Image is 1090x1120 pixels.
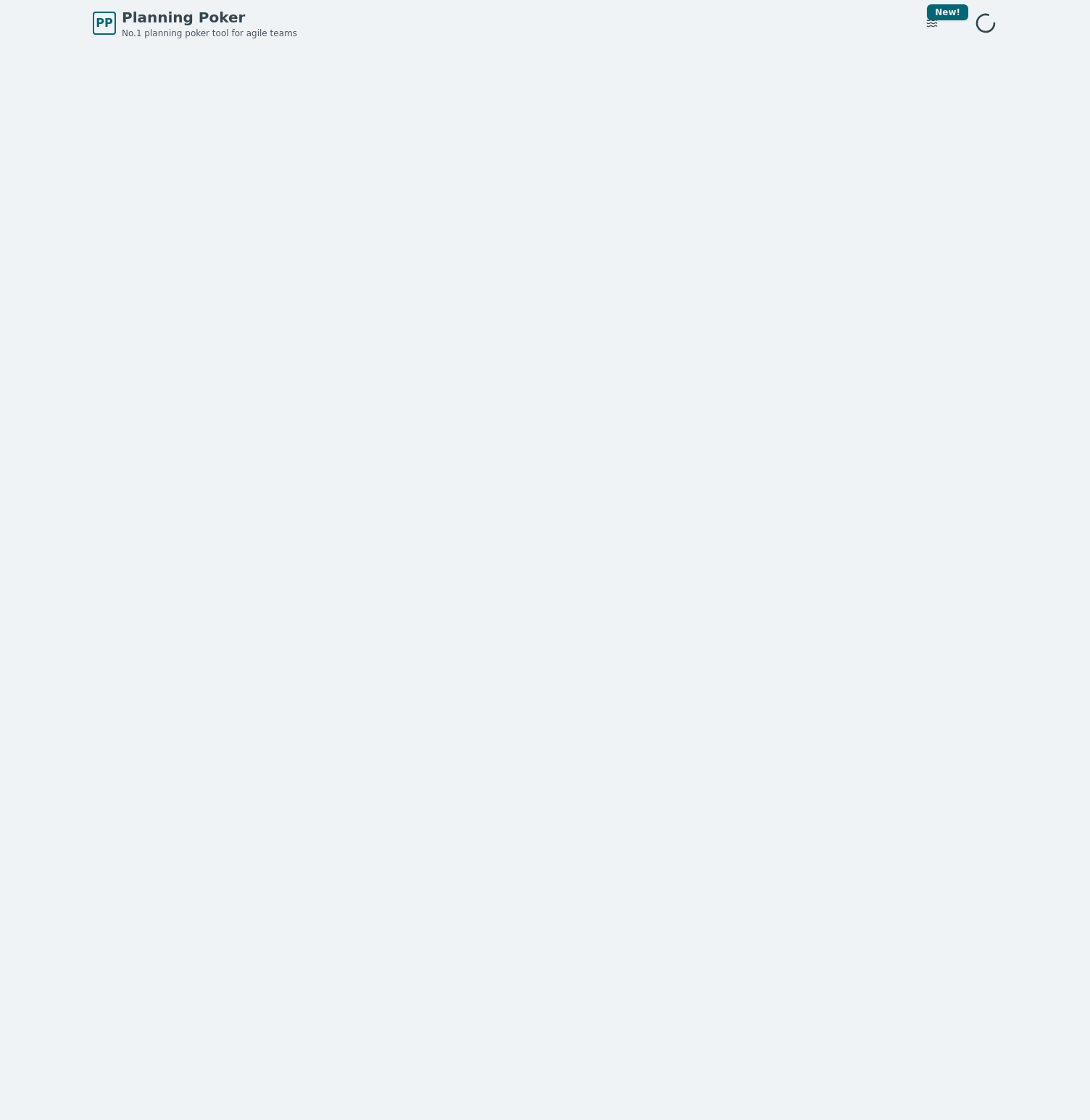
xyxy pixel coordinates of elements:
span: No.1 planning poker tool for agile teams [122,28,297,39]
span: PP [96,14,112,32]
a: PPPlanning PokerNo.1 planning poker tool for agile teams [93,7,297,39]
span: Planning Poker [122,7,297,28]
button: New! [919,10,945,36]
div: New! [927,4,968,20]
